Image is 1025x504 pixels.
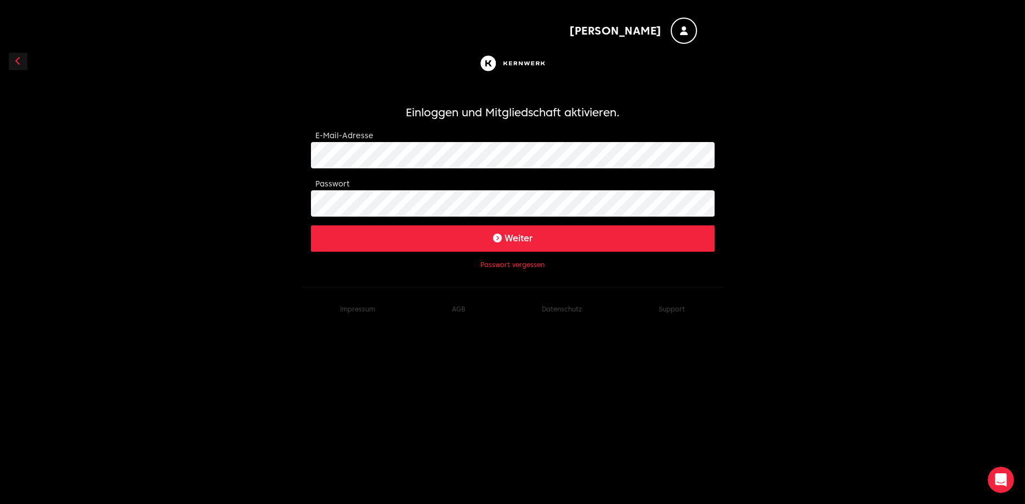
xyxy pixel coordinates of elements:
button: Passwort vergessen [480,261,545,269]
button: [PERSON_NAME] [569,18,697,44]
img: Kernwerk® [478,53,548,74]
iframe: Intercom live chat [988,467,1014,493]
button: Weiter [311,225,715,252]
h1: Einloggen und Mitgliedschaft aktivieren. [311,105,715,120]
a: AGB [452,305,465,313]
a: Datenschutz [542,305,582,313]
span: [PERSON_NAME] [569,23,662,38]
label: E-Mail-Adresse [315,131,373,140]
label: Passwort [315,179,349,188]
button: Support [659,305,685,314]
a: Impressum [340,305,375,313]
